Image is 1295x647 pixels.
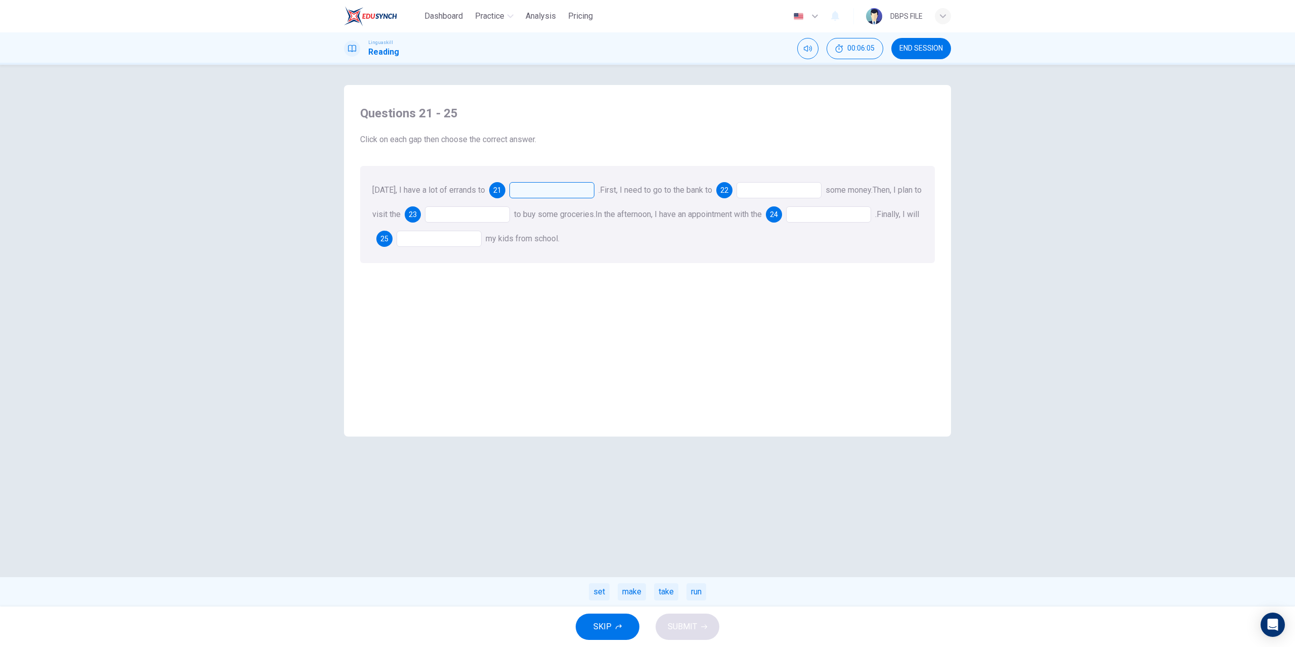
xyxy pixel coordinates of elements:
span: 25 [380,235,388,242]
div: Mute [797,38,818,59]
span: to buy some groceries. [514,209,595,219]
span: Practice [475,10,504,22]
span: my kids from school. [486,234,559,243]
a: EduSynch logo [344,6,420,26]
span: 00:06:05 [847,45,875,53]
span: First, I need to go to the bank to [600,185,712,195]
h1: Reading [368,46,399,58]
div: Open Intercom Messenger [1261,613,1285,637]
div: DBPS FILE [890,10,923,22]
span: 24 [770,211,778,218]
span: [DATE], I have a lot of errands to [372,185,485,195]
button: Pricing [564,7,597,25]
span: . [598,185,600,195]
span: 23 [409,211,417,218]
span: Finally, I will [877,209,919,219]
img: en [792,13,805,20]
img: Profile picture [866,8,882,24]
span: 21 [493,187,501,194]
button: Practice [471,7,517,25]
span: Dashboard [424,10,463,22]
span: SKIP [593,620,612,634]
span: Analysis [526,10,556,22]
button: Dashboard [420,7,467,25]
span: Pricing [568,10,593,22]
span: END SESSION [899,45,943,53]
span: . [875,209,877,219]
span: Linguaskill [368,39,393,46]
span: 22 [720,187,728,194]
button: SKIP [576,614,639,640]
button: Analysis [522,7,560,25]
h4: Questions 21 - 25 [360,105,935,121]
button: 00:06:05 [827,38,883,59]
button: END SESSION [891,38,951,59]
span: some money. [826,185,873,195]
img: EduSynch logo [344,6,397,26]
span: Click on each gap then choose the correct answer. [360,134,935,146]
span: In the afternoon, I have an appointment with the [595,209,762,219]
div: Hide [827,38,883,59]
